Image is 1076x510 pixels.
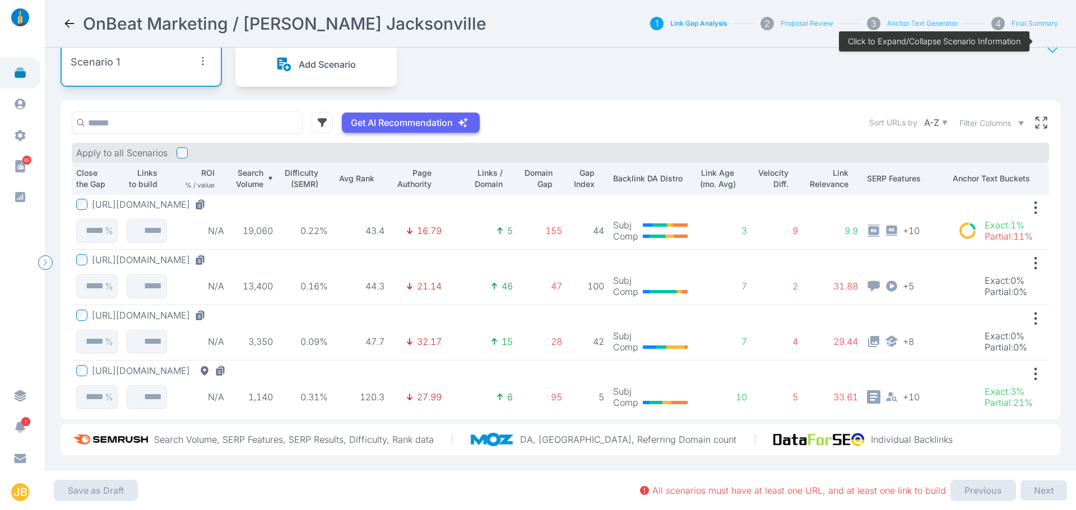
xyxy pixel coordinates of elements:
p: 5 [756,391,799,403]
div: 1 [650,17,664,30]
p: 3 [699,225,747,236]
p: N/A [176,225,224,236]
button: [URL][DOMAIN_NAME] [92,365,230,376]
p: 21.14 [417,280,442,292]
p: 13,400 [233,280,273,292]
span: Filter Columns [959,118,1011,129]
p: Links / Domain [451,167,503,190]
p: ROI [201,167,215,179]
p: 1,140 [233,391,273,403]
p: DA, [GEOGRAPHIC_DATA], Referring Domain count [520,434,736,445]
img: semrush_logo.573af308.png [69,428,154,451]
button: A-Z [922,115,950,130]
p: SERP Features [867,173,944,184]
p: 5 [507,225,513,236]
span: 89 [22,156,31,165]
p: Comp [613,286,638,297]
p: Subj [613,330,638,341]
p: 19,060 [233,225,273,236]
p: Scenario 1 [71,54,120,70]
p: Close the Gap [76,167,108,190]
p: Search Volume, SERP Features, SERP Results, Difficulty, Rank data [154,434,434,445]
p: N/A [176,391,224,403]
button: [URL][DOMAIN_NAME] [92,254,210,265]
p: 29.44 [807,336,858,347]
p: Click to Expand/Collapse Scenario Information [848,36,1021,47]
p: 0.09% [282,336,328,347]
button: Proposal Review [781,19,833,28]
button: Save as Draft [54,480,138,501]
p: 44.3 [337,280,384,292]
p: 47 [522,280,562,292]
p: Individual Backlinks [871,434,953,445]
p: 9 [756,225,799,236]
span: + 10 [903,390,920,403]
p: Exact : 3% [985,386,1033,397]
img: moz_logo.a3998d80.png [471,433,521,446]
div: 4 [991,17,1005,30]
p: 0.22% [282,225,328,236]
p: % / value [185,181,215,190]
p: 28 [522,336,562,347]
p: 33.61 [807,391,858,403]
p: Comp [613,341,638,353]
p: Link Age (mo. Avg) [699,167,737,190]
button: Next [1021,480,1067,500]
p: 42 [571,336,604,347]
p: Subj [613,386,638,397]
label: Sort URLs by [869,117,917,128]
p: 0.16% [282,280,328,292]
p: Apply to all Scenarios [76,147,168,158]
p: 10 [699,391,747,403]
span: + 10 [903,224,920,236]
p: 6 [507,391,513,403]
p: Comp [613,231,638,242]
p: 43.4 [337,225,384,236]
button: Add Scenario [276,57,356,72]
button: Link Gap Analysis [670,19,727,28]
p: % [105,280,113,292]
div: 3 [867,17,880,30]
p: 0.31% [282,391,328,403]
p: Links to build [127,167,158,190]
p: 2 [756,280,799,292]
img: linklaunch_small.2ae18699.png [7,8,34,26]
p: Partial : 0% [985,341,1027,353]
p: 7 [699,336,747,347]
p: All scenarios must have at least one URL, and at least one link to build [652,485,946,496]
p: Exact : 0% [985,275,1027,286]
span: + 5 [903,279,914,292]
p: % [105,391,113,403]
p: 100 [571,280,604,292]
p: Gap Index [571,167,595,190]
p: 44 [571,225,604,236]
p: 155 [522,225,562,236]
button: Get AI Recommendation [342,113,480,133]
p: 120.3 [337,391,384,403]
p: Anchor Text Buckets [953,173,1045,184]
p: 31.88 [807,280,858,292]
button: Anchor Text Generator [887,19,958,28]
p: Exact : 1% [985,219,1033,231]
p: Avg Rank [337,173,374,184]
p: 15 [502,336,513,347]
h2: OnBeat Marketing / Arthur Murray Jacksonville [83,13,486,34]
p: Exact : 0% [985,330,1027,341]
p: 4 [756,336,799,347]
p: Subj [613,219,638,231]
p: 7 [699,280,747,292]
p: Partial : 0% [985,286,1027,297]
p: Difficulty (SEMR) [282,167,318,190]
p: % [105,336,113,347]
span: + 8 [903,335,914,347]
p: A-Z [924,117,939,128]
p: Partial : 21% [985,397,1033,408]
p: Domain Gap [522,167,553,190]
p: Page Authority [393,167,432,190]
button: [URL][DOMAIN_NAME] [92,199,210,210]
p: 16.79 [417,225,442,236]
p: Backlink DA Distro [613,173,690,184]
p: N/A [176,280,224,292]
p: N/A [176,336,224,347]
button: Final Summary [1012,19,1058,28]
